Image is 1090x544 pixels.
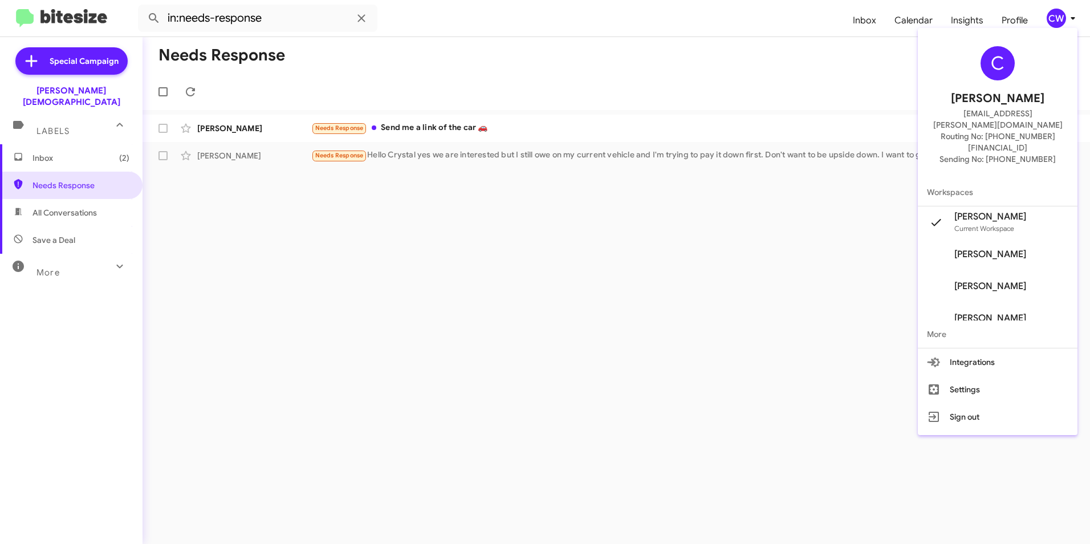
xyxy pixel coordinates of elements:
span: [PERSON_NAME] [951,90,1044,108]
span: [PERSON_NAME] [954,211,1026,222]
span: [PERSON_NAME] [954,249,1026,260]
span: [EMAIL_ADDRESS][PERSON_NAME][DOMAIN_NAME] [932,108,1064,131]
span: [PERSON_NAME] [954,281,1026,292]
button: Sign out [918,403,1077,431]
button: Integrations [918,348,1077,376]
span: Current Workspace [954,224,1014,233]
span: Routing No: [PHONE_NUMBER][FINANCIAL_ID] [932,131,1064,153]
div: C [981,46,1015,80]
button: Settings [918,376,1077,403]
span: Workspaces [918,178,1077,206]
span: [PERSON_NAME] [954,312,1026,324]
span: Sending No: [PHONE_NUMBER] [939,153,1056,165]
span: More [918,320,1077,348]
